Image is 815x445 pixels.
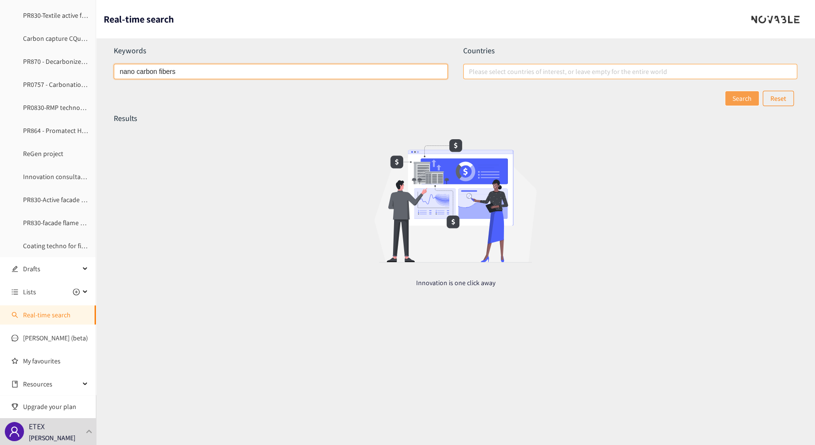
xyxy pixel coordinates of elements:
[23,334,88,342] a: [PERSON_NAME] (beta)
[463,46,797,56] p: Countries
[73,289,80,295] span: plus-circle
[29,433,75,443] p: [PERSON_NAME]
[12,381,18,387] span: book
[23,311,71,319] a: Real-time search
[23,374,80,394] span: Resources
[23,241,114,250] a: Coating techno for fibre cement
[9,426,20,437] span: user
[12,265,18,272] span: edit
[23,149,63,158] a: ReGen project
[23,57,107,66] a: PR870 - Decarbonized System
[23,195,104,204] a: PR830-Active facade systems
[23,11,120,20] a: PR830-Textile active facade system
[23,172,90,181] a: Innovation consultants
[725,91,759,106] button: Search
[23,397,88,416] span: Upgrade your plan
[114,46,448,56] p: Keywords
[659,341,815,445] div: Widget de chat
[29,421,45,433] p: ETEX
[770,93,786,104] p: Reset
[12,403,18,410] span: trophy
[114,277,797,288] span: Innovation is one click away
[23,80,119,89] a: PR0757 - Carbonation of FC waste
[114,113,137,124] p: Results
[23,259,80,278] span: Drafts
[12,289,18,295] span: unordered-list
[23,34,92,43] a: Carbon capture CQuerry
[659,341,815,445] iframe: Chat Widget
[23,218,106,227] a: PR830-facade flame deflector
[23,126,101,135] a: PR864 - Promatect H Type X
[23,103,92,112] a: PR0830-RMP technology
[23,351,88,371] a: My favourites
[763,91,794,106] button: Reset
[23,282,36,301] span: Lists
